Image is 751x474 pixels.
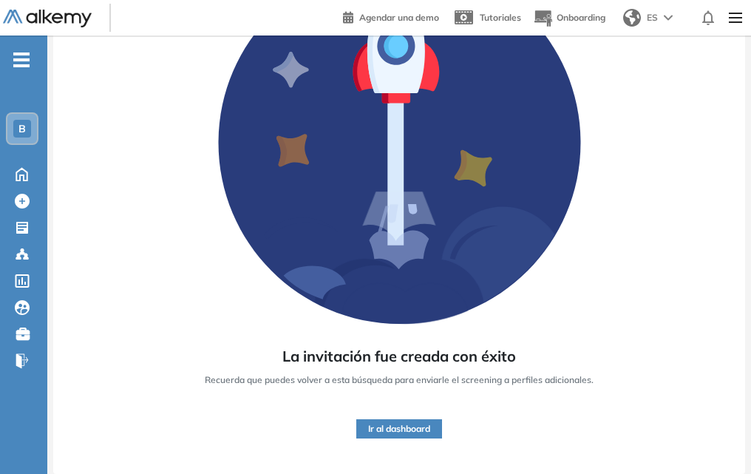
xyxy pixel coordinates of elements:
[3,10,92,28] img: Logo
[282,345,516,368] span: La invitación fue creada con éxito
[533,2,605,34] button: Onboarding
[623,9,641,27] img: world
[356,419,442,439] button: Ir al dashboard
[18,123,26,135] span: B
[647,11,658,24] span: ES
[664,15,673,21] img: arrow
[205,373,594,387] span: Recuerda que puedes volver a esta búsqueda para enviarle el screening a perfiles adicionales.
[723,3,748,33] img: Menu
[13,58,30,61] i: -
[557,12,605,23] span: Onboarding
[343,7,439,25] a: Agendar una demo
[480,12,521,23] span: Tutoriales
[359,12,439,23] span: Agendar una demo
